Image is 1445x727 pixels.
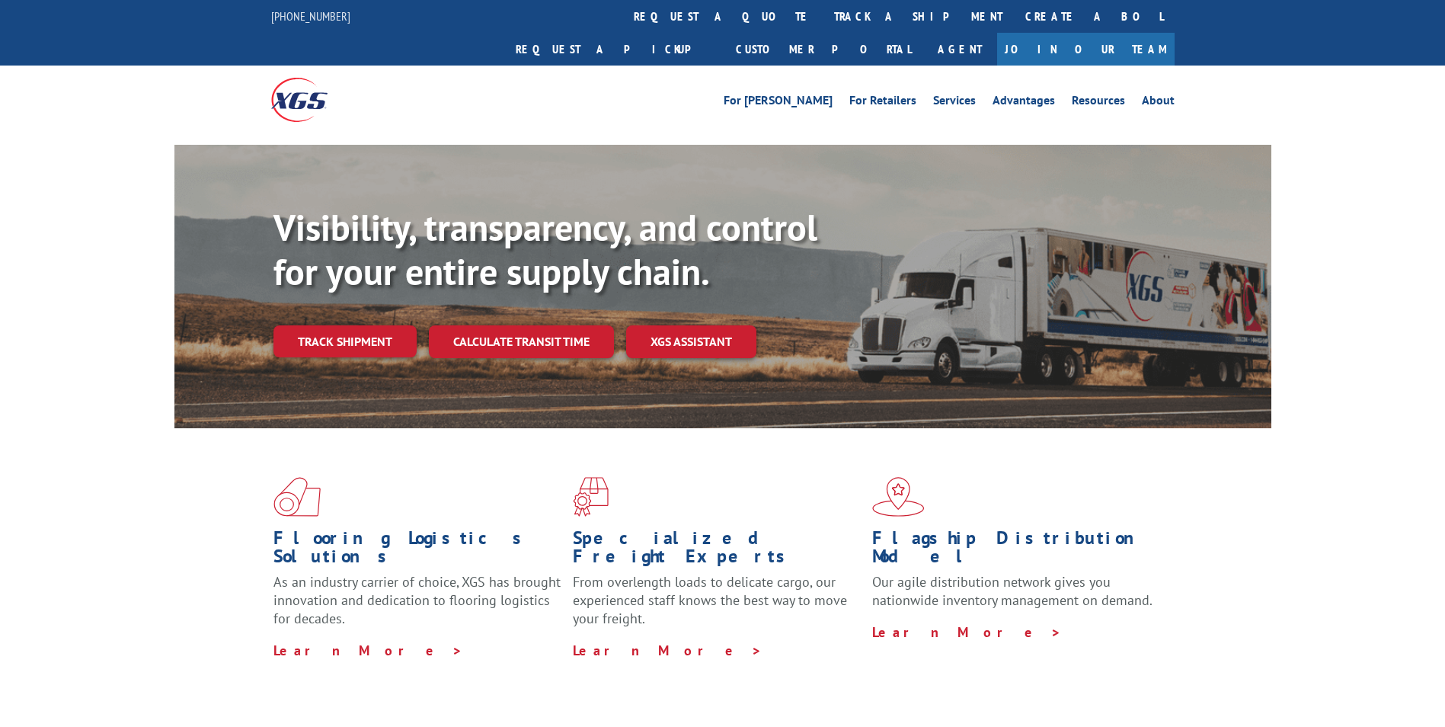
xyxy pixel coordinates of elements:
img: xgs-icon-total-supply-chain-intelligence-red [273,477,321,517]
a: For [PERSON_NAME] [724,94,833,111]
a: Agent [922,33,997,66]
a: Join Our Team [997,33,1175,66]
a: Learn More > [872,623,1062,641]
h1: Specialized Freight Experts [573,529,861,573]
h1: Flagship Distribution Model [872,529,1160,573]
b: Visibility, transparency, and control for your entire supply chain. [273,203,817,295]
a: XGS ASSISTANT [626,325,756,358]
a: For Retailers [849,94,916,111]
a: Customer Portal [724,33,922,66]
a: Track shipment [273,325,417,357]
a: About [1142,94,1175,111]
h1: Flooring Logistics Solutions [273,529,561,573]
a: Advantages [993,94,1055,111]
img: xgs-icon-flagship-distribution-model-red [872,477,925,517]
a: Services [933,94,976,111]
span: Our agile distribution network gives you nationwide inventory management on demand. [872,573,1152,609]
a: Resources [1072,94,1125,111]
a: Learn More > [573,642,762,659]
a: Request a pickup [504,33,724,66]
a: Calculate transit time [429,325,614,358]
img: xgs-icon-focused-on-flooring-red [573,477,609,517]
span: As an industry carrier of choice, XGS has brought innovation and dedication to flooring logistics... [273,573,561,627]
a: Learn More > [273,642,463,659]
p: From overlength loads to delicate cargo, our experienced staff knows the best way to move your fr... [573,573,861,641]
a: [PHONE_NUMBER] [271,8,350,24]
